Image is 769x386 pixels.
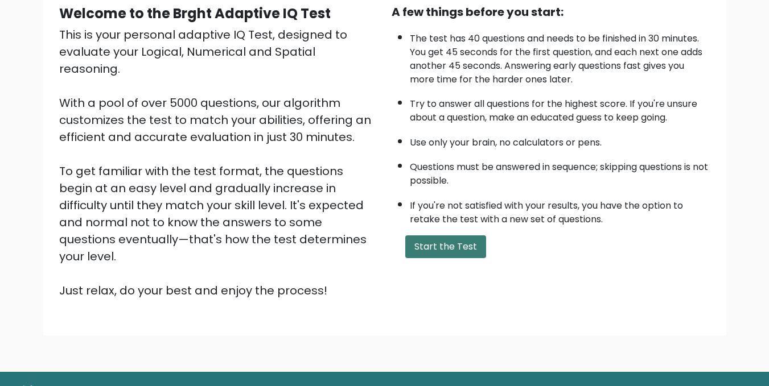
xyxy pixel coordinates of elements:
li: If you're not satisfied with your results, you have the option to retake the test with a new set ... [410,193,710,226]
div: This is your personal adaptive IQ Test, designed to evaluate your Logical, Numerical and Spatial ... [59,26,378,299]
div: A few things before you start: [392,3,710,20]
button: Start the Test [405,235,486,258]
li: Try to answer all questions for the highest score. If you're unsure about a question, make an edu... [410,92,710,124]
li: The test has 40 questions and needs to be finished in 30 minutes. You get 45 seconds for the firs... [410,26,710,86]
li: Questions must be answered in sequence; skipping questions is not possible. [410,155,710,188]
b: Welcome to the Brght Adaptive IQ Test [59,4,331,23]
li: Use only your brain, no calculators or pens. [410,130,710,150]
